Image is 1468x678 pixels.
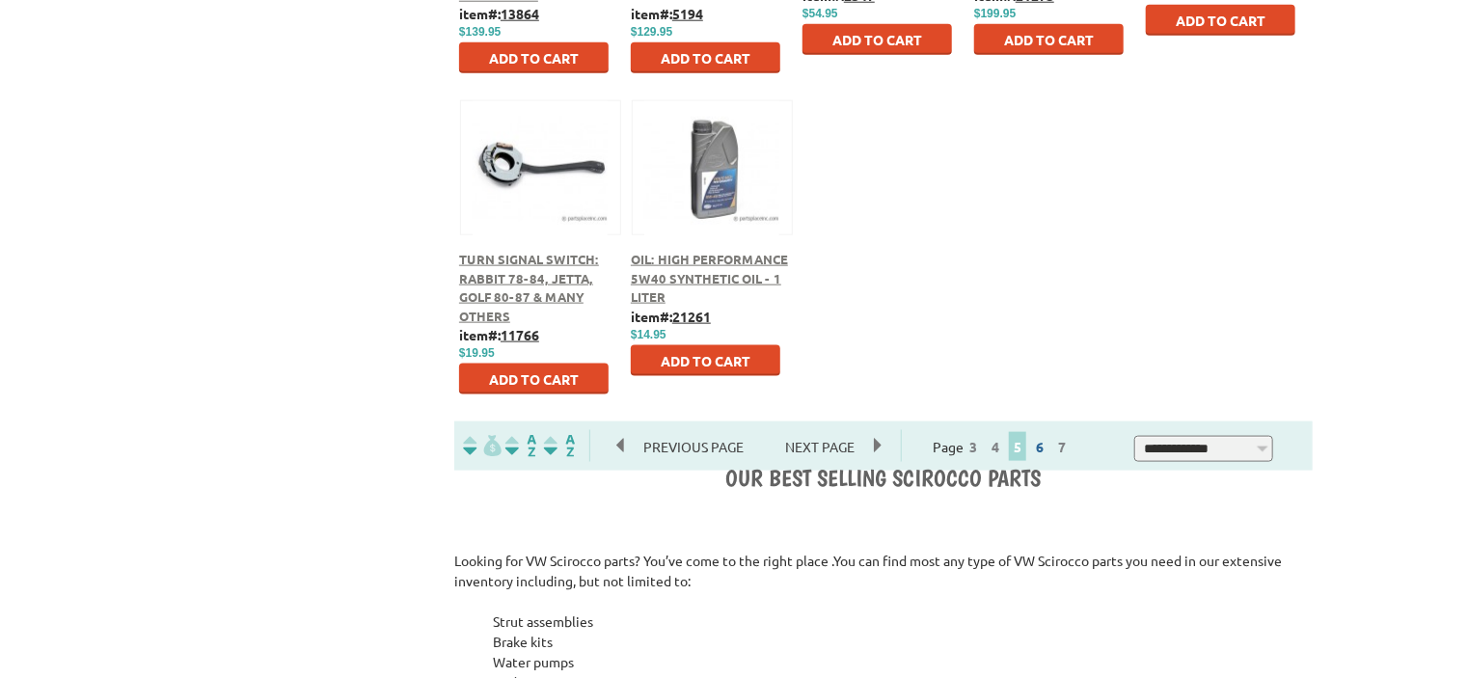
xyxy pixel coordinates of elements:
[501,326,539,343] u: 11766
[501,5,539,22] u: 13864
[459,5,539,22] b: item#:
[1009,432,1026,461] span: 5
[631,345,780,376] button: Add to Cart
[463,435,502,457] img: filterpricelow.svg
[493,611,1313,632] li: Strut assemblies
[1004,31,1094,48] span: Add to Cart
[459,346,495,360] span: $19.95
[540,435,579,457] img: Sort by Sales Rank
[965,438,982,455] a: 3
[802,7,838,20] span: $54.95
[766,432,874,461] span: Next Page
[832,31,922,48] span: Add to Cart
[493,632,1313,652] li: Brake kits
[459,25,501,39] span: $139.95
[459,326,539,343] b: item#:
[454,464,1313,495] div: OUR BEST SELLING Scirocco PARTS
[631,251,788,305] a: Oil: High Performance 5w40 Synthetic Oil - 1 Liter
[672,5,703,22] u: 5194
[631,42,780,73] button: Add to Cart
[672,308,711,325] u: 21261
[459,364,609,394] button: Add to Cart
[493,652,1313,672] li: Water pumps
[617,438,766,455] a: Previous Page
[624,432,763,461] span: Previous Page
[802,24,952,55] button: Add to Cart
[901,430,1103,462] div: Page
[459,251,599,324] a: Turn Signal Switch: Rabbit 78-84, Jetta, Golf 80-87 & Many Others
[974,7,1016,20] span: $199.95
[631,5,703,22] b: item#:
[1053,438,1071,455] a: 7
[1146,5,1295,36] button: Add to Cart
[1176,12,1265,29] span: Add to Cart
[661,352,750,369] span: Add to Cart
[489,49,579,67] span: Add to Cart
[631,328,666,341] span: $14.95
[631,25,672,39] span: $129.95
[1031,438,1048,455] a: 6
[987,438,1004,455] a: 4
[454,551,1313,591] p: Looking for VW Scirocco parts? You’ve come to the right place .You can find most any type of VW S...
[631,308,711,325] b: item#:
[661,49,750,67] span: Add to Cart
[974,24,1124,55] button: Add to Cart
[489,370,579,388] span: Add to Cart
[459,42,609,73] button: Add to Cart
[502,435,540,457] img: Sort by Headline
[766,438,874,455] a: Next Page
